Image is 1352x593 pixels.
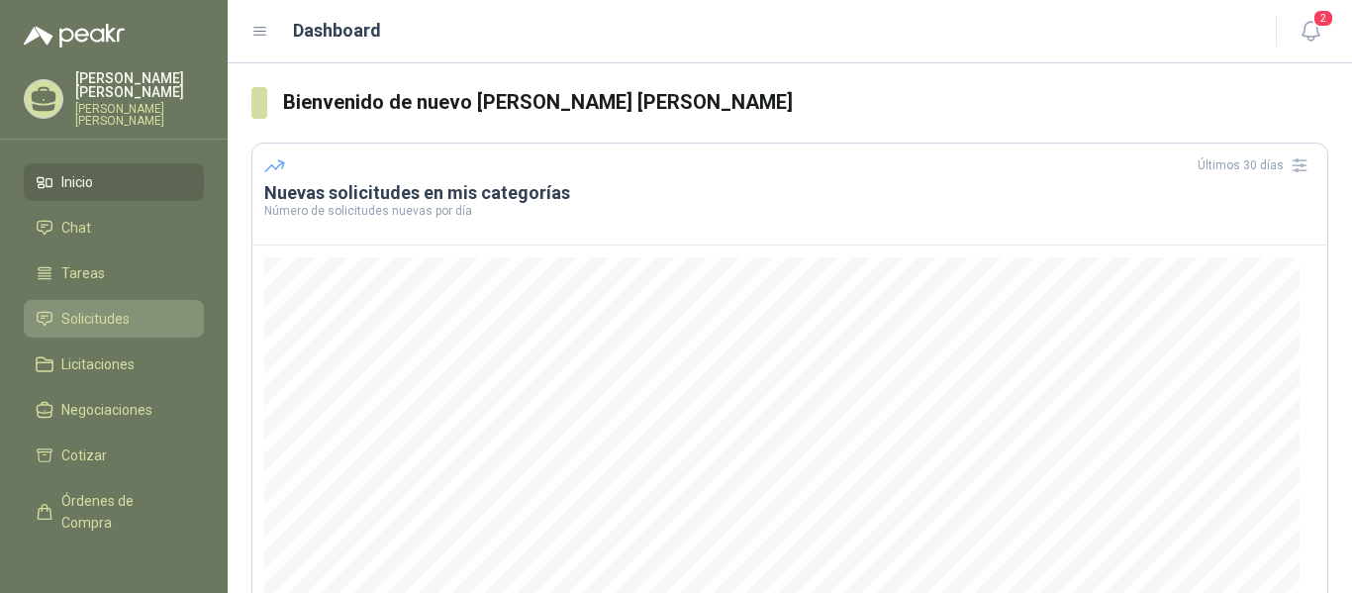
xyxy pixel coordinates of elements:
[293,17,381,45] h1: Dashboard
[24,209,204,247] a: Chat
[75,103,204,127] p: [PERSON_NAME] [PERSON_NAME]
[24,300,204,338] a: Solicitudes
[24,24,125,48] img: Logo peakr
[24,254,204,292] a: Tareas
[61,490,185,534] span: Órdenes de Compra
[264,181,1315,205] h3: Nuevas solicitudes en mis categorías
[61,262,105,284] span: Tareas
[61,399,152,421] span: Negociaciones
[24,163,204,201] a: Inicio
[1293,14,1328,49] button: 2
[61,308,130,330] span: Solicitudes
[24,346,204,383] a: Licitaciones
[75,71,204,99] p: [PERSON_NAME] [PERSON_NAME]
[61,171,93,193] span: Inicio
[61,217,91,239] span: Chat
[61,445,107,466] span: Cotizar
[24,437,204,474] a: Cotizar
[61,353,135,375] span: Licitaciones
[264,205,1315,217] p: Número de solicitudes nuevas por día
[24,482,204,542] a: Órdenes de Compra
[1198,149,1315,181] div: Últimos 30 días
[1312,9,1334,28] span: 2
[283,87,1328,118] h3: Bienvenido de nuevo [PERSON_NAME] [PERSON_NAME]
[24,391,204,429] a: Negociaciones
